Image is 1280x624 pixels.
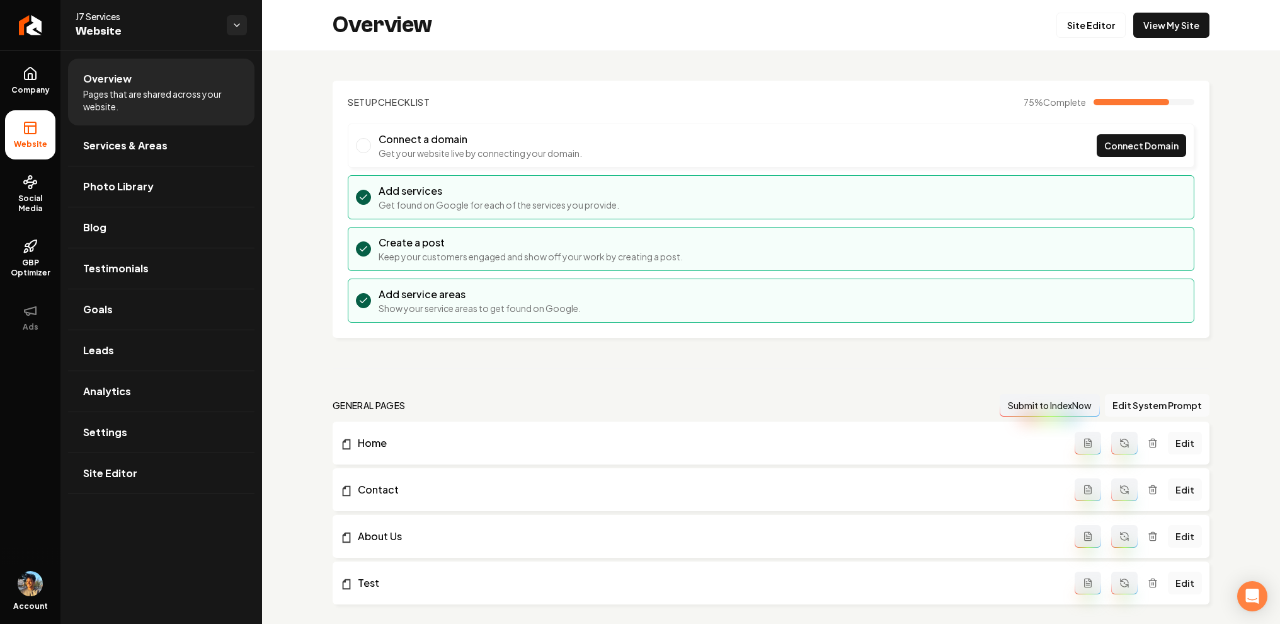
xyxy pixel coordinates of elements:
[1024,96,1086,108] span: 75 %
[19,15,42,35] img: Rebolt Logo
[379,199,619,211] p: Get found on Google for each of the services you provide.
[83,71,132,86] span: Overview
[9,139,52,149] span: Website
[68,412,254,453] a: Settings
[379,250,683,263] p: Keep your customers engaged and show off your work by creating a post.
[379,147,582,159] p: Get your website live by connecting your domain.
[5,229,55,288] a: GBP Optimizer
[68,453,254,494] a: Site Editor
[83,88,239,113] span: Pages that are shared across your website.
[333,13,432,38] h2: Overview
[1043,96,1086,108] span: Complete
[333,399,406,412] h2: general pages
[83,343,114,358] span: Leads
[5,194,55,214] span: Social Media
[1168,478,1202,501] a: Edit
[1104,139,1179,153] span: Connect Domain
[1000,394,1100,417] button: Submit to IndexNow
[340,436,1075,451] a: Home
[18,322,43,332] span: Ads
[1168,432,1202,454] a: Edit
[68,248,254,289] a: Testimonials
[76,23,217,40] span: Website
[1075,478,1101,501] button: Add admin page prompt
[379,287,581,302] h3: Add service areas
[83,138,168,153] span: Services & Areas
[18,571,43,596] button: Open user button
[5,165,55,224] a: Social Media
[83,261,149,276] span: Testimonials
[379,183,619,199] h3: Add services
[83,220,106,235] span: Blog
[1075,572,1101,594] button: Add admin page prompt
[18,571,43,596] img: Aditya Nair
[1237,581,1267,611] div: Open Intercom Messenger
[68,289,254,330] a: Goals
[68,330,254,371] a: Leads
[340,529,1075,544] a: About Us
[1075,432,1101,454] button: Add admin page prompt
[379,302,581,315] p: Show your service areas to get found on Google.
[6,85,55,95] span: Company
[68,371,254,412] a: Analytics
[5,293,55,342] button: Ads
[13,601,48,611] span: Account
[1105,394,1209,417] button: Edit System Prompt
[348,96,430,108] h2: Checklist
[1097,134,1186,157] a: Connect Domain
[379,235,683,250] h3: Create a post
[5,56,55,105] a: Company
[1168,572,1202,594] a: Edit
[348,96,378,108] span: Setup
[379,132,582,147] h3: Connect a domain
[68,125,254,166] a: Services & Areas
[5,258,55,278] span: GBP Optimizer
[83,425,127,440] span: Settings
[83,384,131,399] span: Analytics
[1168,525,1202,548] a: Edit
[1133,13,1209,38] a: View My Site
[68,166,254,207] a: Photo Library
[340,575,1075,591] a: Test
[83,466,137,481] span: Site Editor
[76,10,217,23] span: J7 Services
[68,207,254,248] a: Blog
[83,179,154,194] span: Photo Library
[83,302,113,317] span: Goals
[1075,525,1101,548] button: Add admin page prompt
[340,482,1075,497] a: Contact
[1056,13,1126,38] a: Site Editor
